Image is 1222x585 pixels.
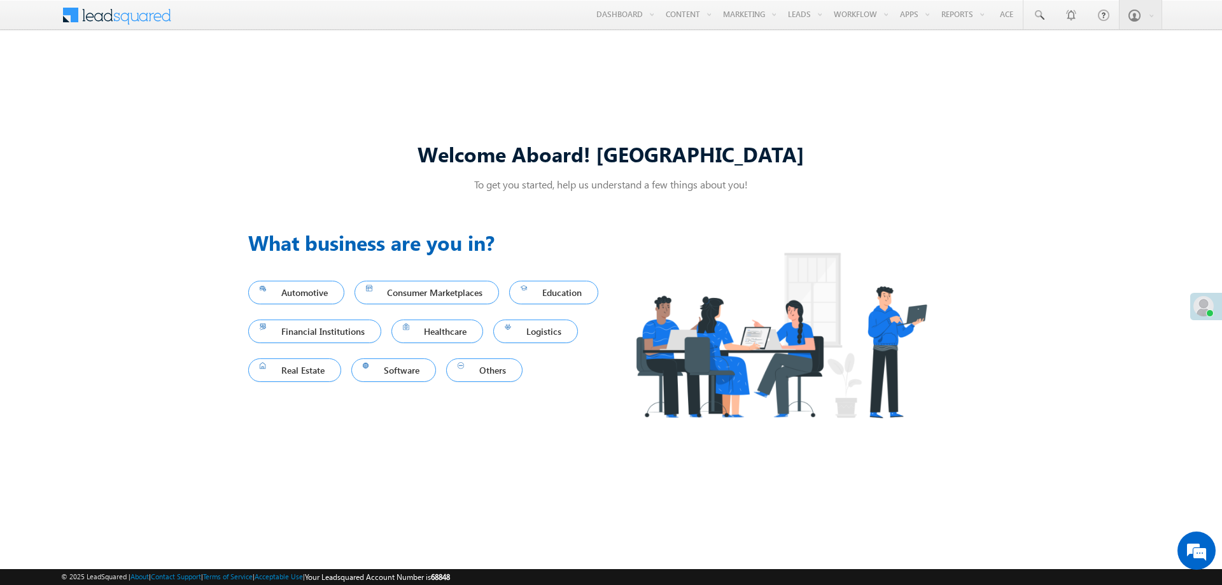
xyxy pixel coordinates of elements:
img: Industry.png [611,227,951,443]
span: Financial Institutions [260,323,370,340]
div: Welcome Aboard! [GEOGRAPHIC_DATA] [248,140,974,167]
h3: What business are you in? [248,227,611,258]
span: Consumer Marketplaces [366,284,488,301]
span: 68848 [431,572,450,582]
span: © 2025 LeadSquared | | | | | [61,571,450,583]
span: Software [363,362,425,379]
p: To get you started, help us understand a few things about you! [248,178,974,191]
span: Education [521,284,587,301]
span: Real Estate [260,362,330,379]
a: Contact Support [151,572,201,581]
a: Terms of Service [203,572,253,581]
span: Logistics [505,323,566,340]
a: Acceptable Use [255,572,303,581]
span: Automotive [260,284,333,301]
a: About [130,572,149,581]
span: Your Leadsquared Account Number is [305,572,450,582]
span: Others [458,362,511,379]
span: Healthcare [403,323,472,340]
